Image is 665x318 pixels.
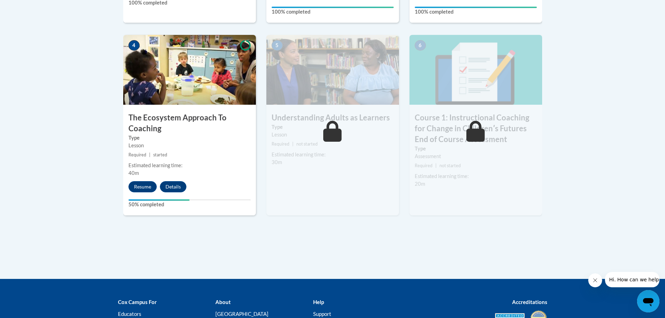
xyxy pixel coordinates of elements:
label: Type [415,145,537,153]
div: Your progress [415,7,537,8]
span: 30m [272,159,282,165]
b: Accreditations [512,299,547,305]
div: Your progress [272,7,394,8]
span: | [149,152,150,157]
div: Estimated learning time: [128,162,251,169]
button: Resume [128,181,157,192]
span: Required [128,152,146,157]
span: 6 [415,40,426,51]
span: Required [415,163,433,168]
span: 4 [128,40,140,51]
label: 50% completed [128,201,251,208]
div: Your progress [128,199,190,201]
span: Hi. How can we help? [4,5,57,10]
iframe: Button to launch messaging window [637,290,659,312]
img: Course Image [266,35,399,105]
div: Lesson [272,131,394,139]
label: 100% completed [272,8,394,16]
iframe: Message from company [605,272,659,287]
span: 40m [128,170,139,176]
h3: The Ecosystem Approach To Coaching [123,112,256,134]
label: Type [272,123,394,131]
a: Support [313,311,331,317]
div: Lesson [128,142,251,149]
span: Required [272,141,289,147]
iframe: Close message [588,273,602,287]
b: Cox Campus For [118,299,157,305]
span: not started [296,141,318,147]
b: About [215,299,231,305]
span: started [153,152,167,157]
span: 20m [415,181,425,187]
label: 100% completed [415,8,537,16]
img: Course Image [409,35,542,105]
span: not started [439,163,461,168]
span: | [292,141,294,147]
label: Type [128,134,251,142]
b: Help [313,299,324,305]
span: 5 [272,40,283,51]
div: Estimated learning time: [272,151,394,158]
div: Estimated learning time: [415,172,537,180]
a: Educators [118,311,141,317]
h3: Understanding Adults as Learners [266,112,399,123]
img: Course Image [123,35,256,105]
h3: Course 1: Instructional Coaching for Change in Childrenʹs Futures End of Course Assessment [409,112,542,145]
a: [GEOGRAPHIC_DATA] [215,311,268,317]
button: Details [160,181,186,192]
div: Assessment [415,153,537,160]
span: | [435,163,437,168]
